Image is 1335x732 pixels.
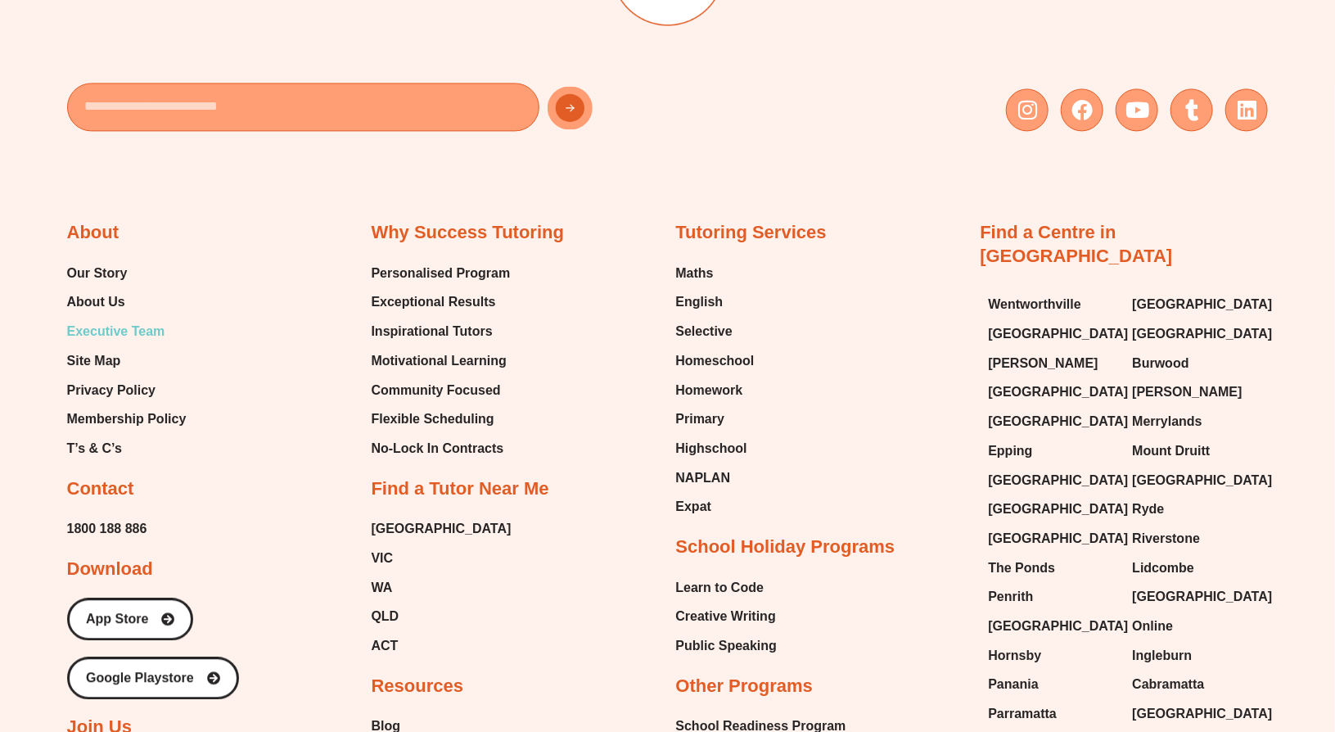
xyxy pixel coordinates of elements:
[67,261,128,286] span: Our Story
[676,675,814,698] h2: Other Programs
[989,614,1116,639] a: [GEOGRAPHIC_DATA]
[989,556,1116,581] a: The Ponds
[1132,380,1260,404] a: [PERSON_NAME]
[1132,497,1164,522] span: Ryde
[989,672,1039,697] span: Panania
[989,702,1116,726] a: Parramatta
[1132,644,1260,668] a: Ingleburn
[989,409,1129,434] span: [GEOGRAPHIC_DATA]
[1132,497,1260,522] a: Ryde
[989,526,1116,551] a: [GEOGRAPHIC_DATA]
[1132,672,1204,697] span: Cabramatta
[676,407,755,432] a: Primary
[989,585,1116,609] a: Penrith
[676,576,764,600] span: Learn to Code
[372,261,511,286] span: Personalised Program
[1132,585,1260,609] a: [GEOGRAPHIC_DATA]
[1132,322,1260,346] a: [GEOGRAPHIC_DATA]
[372,407,494,432] span: Flexible Scheduling
[676,378,743,403] span: Homework
[1132,526,1260,551] a: Riverstone
[372,319,493,344] span: Inspirational Tutors
[67,319,187,344] a: Executive Team
[989,556,1056,581] span: The Ponds
[989,497,1129,522] span: [GEOGRAPHIC_DATA]
[1132,409,1260,434] a: Merrylands
[676,466,755,490] a: NAPLAN
[67,290,187,314] a: About Us
[981,222,1173,266] a: Find a Centre in [GEOGRAPHIC_DATA]
[1132,614,1260,639] a: Online
[1132,526,1200,551] span: Riverstone
[989,497,1116,522] a: [GEOGRAPHIC_DATA]
[372,349,511,373] a: Motivational Learning
[1132,351,1188,376] span: Burwood
[989,351,1098,376] span: [PERSON_NAME]
[67,598,193,640] a: App Store
[1132,380,1242,404] span: [PERSON_NAME]
[67,349,187,373] a: Site Map
[676,349,755,373] a: Homeschool
[676,436,755,461] a: Highschool
[372,634,399,658] span: ACT
[67,436,122,461] span: T’s & C’s
[676,466,731,490] span: NAPLAN
[372,378,501,403] span: Community Focused
[989,468,1129,493] span: [GEOGRAPHIC_DATA]
[1132,468,1260,493] a: [GEOGRAPHIC_DATA]
[86,671,194,685] span: Google Playstore
[86,612,148,626] span: App Store
[676,319,755,344] a: Selective
[67,378,156,403] span: Privacy Policy
[676,378,755,403] a: Homework
[989,439,1033,463] span: Epping
[1132,292,1272,317] span: [GEOGRAPHIC_DATA]
[676,407,725,432] span: Primary
[1132,702,1272,726] span: [GEOGRAPHIC_DATA]
[372,675,464,698] h2: Resources
[989,585,1034,609] span: Penrith
[67,407,187,432] span: Membership Policy
[67,221,120,245] h2: About
[67,378,187,403] a: Privacy Policy
[372,290,511,314] a: Exceptional Results
[989,672,1116,697] a: Panania
[372,319,511,344] a: Inspirational Tutors
[989,614,1129,639] span: [GEOGRAPHIC_DATA]
[676,319,733,344] span: Selective
[676,604,776,629] span: Creative Writing
[989,409,1116,434] a: [GEOGRAPHIC_DATA]
[67,319,165,344] span: Executive Team
[676,604,778,629] a: Creative Writing
[372,378,511,403] a: Community Focused
[67,436,187,461] a: T’s & C’s
[989,439,1116,463] a: Epping
[989,292,1116,317] a: Wentworthville
[67,517,147,541] a: 1800 188 886
[372,634,512,658] a: ACT
[676,535,895,559] h2: School Holiday Programs
[989,322,1129,346] span: [GEOGRAPHIC_DATA]
[372,576,512,600] a: WA
[676,436,747,461] span: Highschool
[1132,439,1260,463] a: Mount Druitt
[989,380,1129,404] span: [GEOGRAPHIC_DATA]
[1132,702,1260,726] a: [GEOGRAPHIC_DATA]
[676,634,778,658] a: Public Speaking
[676,290,755,314] a: English
[372,604,399,629] span: QLD
[989,351,1116,376] a: [PERSON_NAME]
[67,349,121,373] span: Site Map
[989,468,1116,493] a: [GEOGRAPHIC_DATA]
[372,517,512,541] a: [GEOGRAPHIC_DATA]
[1132,322,1272,346] span: [GEOGRAPHIC_DATA]
[1132,439,1210,463] span: Mount Druitt
[1132,585,1272,609] span: [GEOGRAPHIC_DATA]
[372,546,394,571] span: VIC
[1253,653,1335,732] iframe: Chat Widget
[372,290,496,314] span: Exceptional Results
[67,290,125,314] span: About Us
[989,380,1116,404] a: [GEOGRAPHIC_DATA]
